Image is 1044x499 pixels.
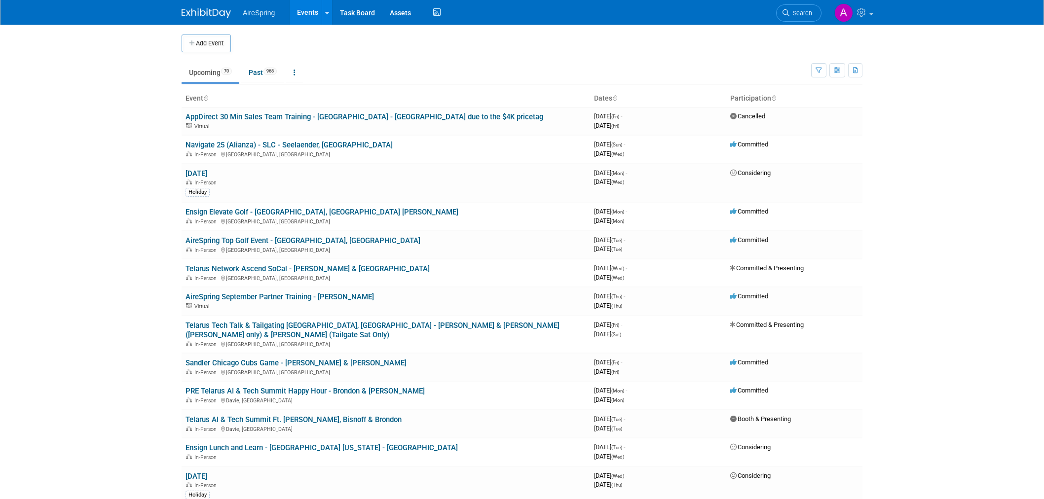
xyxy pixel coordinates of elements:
[186,321,559,339] a: Telarus Tech Talk & Tailgating [GEOGRAPHIC_DATA], [GEOGRAPHIC_DATA] - [PERSON_NAME] & [PERSON_NAM...
[241,63,284,82] a: Past968
[194,303,212,310] span: Virtual
[186,292,374,301] a: AireSpring September Partner Training - [PERSON_NAME]
[730,387,768,394] span: Committed
[186,112,543,121] a: AppDirect 30 Min Sales Team Training - [GEOGRAPHIC_DATA] - [GEOGRAPHIC_DATA] due to the $4K pricetag
[186,246,586,253] div: [GEOGRAPHIC_DATA], [GEOGRAPHIC_DATA]
[611,151,624,157] span: (Wed)
[594,236,625,244] span: [DATE]
[730,358,768,366] span: Committed
[186,482,192,487] img: In-Person Event
[186,188,210,197] div: Holiday
[594,122,619,129] span: [DATE]
[594,472,627,479] span: [DATE]
[182,63,239,82] a: Upcoming70
[624,443,625,451] span: -
[611,369,619,375] span: (Fri)
[834,3,853,22] img: Aila Ortiaga
[730,112,765,120] span: Cancelled
[194,123,212,130] span: Virtual
[594,321,622,328] span: [DATE]
[186,236,420,245] a: AireSpring Top Golf Event - [GEOGRAPHIC_DATA], [GEOGRAPHIC_DATA]
[611,322,619,328] span: (Fri)
[611,332,621,337] span: (Sat)
[590,90,726,107] th: Dates
[594,368,619,375] span: [DATE]
[594,302,622,309] span: [DATE]
[621,358,622,366] span: -
[594,169,627,177] span: [DATE]
[730,472,771,479] span: Considering
[594,415,625,423] span: [DATE]
[203,94,208,102] a: Sort by Event Name
[611,294,622,299] span: (Thu)
[611,218,624,224] span: (Mon)
[186,274,586,282] div: [GEOGRAPHIC_DATA], [GEOGRAPHIC_DATA]
[611,417,622,422] span: (Tue)
[594,150,624,157] span: [DATE]
[626,264,627,272] span: -
[611,179,624,185] span: (Wed)
[611,142,622,147] span: (Sun)
[789,9,812,17] span: Search
[594,396,624,403] span: [DATE]
[624,292,625,300] span: -
[612,94,617,102] a: Sort by Start Date
[730,169,771,177] span: Considering
[194,218,220,225] span: In-Person
[186,454,192,459] img: In-Person Event
[186,369,192,374] img: In-Person Event
[611,275,624,281] span: (Wed)
[186,397,192,402] img: In-Person Event
[594,245,622,252] span: [DATE]
[611,209,624,214] span: (Mon)
[182,35,231,52] button: Add Event
[611,397,624,403] span: (Mon)
[186,169,207,178] a: [DATE]
[621,321,622,328] span: -
[186,415,402,424] a: Telarus AI & Tech Summit Ft. [PERSON_NAME], Bisnoff & Brondon
[194,369,220,376] span: In-Person
[186,425,586,432] div: Davie, [GEOGRAPHIC_DATA]
[611,445,622,450] span: (Tue)
[611,473,624,479] span: (Wed)
[186,358,407,367] a: Sandler Chicago Cubs Game - [PERSON_NAME] & [PERSON_NAME]
[194,341,220,348] span: In-Person
[194,275,220,282] span: In-Person
[221,68,232,75] span: 70
[624,415,625,423] span: -
[594,358,622,366] span: [DATE]
[594,387,627,394] span: [DATE]
[186,247,192,252] img: In-Person Event
[186,150,586,158] div: [GEOGRAPHIC_DATA], [GEOGRAPHIC_DATA]
[611,360,619,365] span: (Fri)
[186,151,192,156] img: In-Person Event
[194,151,220,158] span: In-Person
[624,236,625,244] span: -
[611,426,622,431] span: (Tue)
[194,482,220,489] span: In-Person
[594,208,627,215] span: [DATE]
[594,274,624,281] span: [DATE]
[624,141,625,148] span: -
[263,68,277,75] span: 968
[730,264,804,272] span: Committed & Presenting
[621,112,622,120] span: -
[194,426,220,432] span: In-Person
[594,112,622,120] span: [DATE]
[611,482,622,488] span: (Thu)
[626,208,627,215] span: -
[186,275,192,280] img: In-Person Event
[194,454,220,461] span: In-Person
[611,303,622,309] span: (Thu)
[594,425,622,432] span: [DATE]
[611,266,624,271] span: (Wed)
[186,443,458,452] a: Ensign Lunch and Learn - [GEOGRAPHIC_DATA] [US_STATE] - [GEOGRAPHIC_DATA]
[626,472,627,479] span: -
[776,4,821,22] a: Search
[182,8,231,18] img: ExhibitDay
[594,217,624,224] span: [DATE]
[626,387,627,394] span: -
[611,454,624,460] span: (Wed)
[594,453,624,460] span: [DATE]
[186,472,207,481] a: [DATE]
